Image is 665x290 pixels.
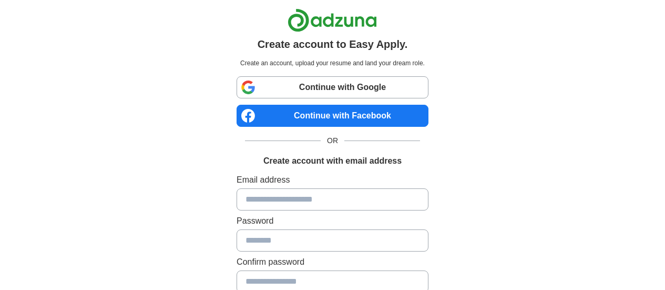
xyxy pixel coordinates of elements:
a: Continue with Google [237,76,428,98]
label: Password [237,215,428,227]
label: Email address [237,174,428,186]
h1: Create account to Easy Apply. [258,36,408,52]
p: Create an account, upload your resume and land your dream role. [239,58,426,68]
a: Continue with Facebook [237,105,428,127]
h1: Create account with email address [263,155,402,167]
span: OR [321,135,344,146]
label: Confirm password [237,256,428,268]
img: Adzuna logo [288,8,377,32]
